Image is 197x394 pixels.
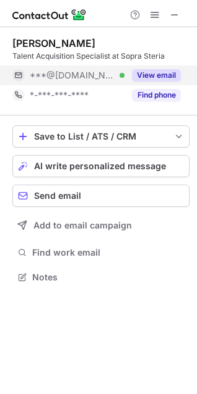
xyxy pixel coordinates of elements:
img: ContactOut v5.3.10 [12,7,87,22]
span: Add to email campaign [33,220,132,230]
button: Notes [12,269,190,286]
button: Reveal Button [132,69,181,82]
button: Reveal Button [132,89,181,101]
span: AI write personalized message [34,161,166,171]
div: Save to List / ATS / CRM [34,132,168,141]
span: Find work email [32,247,185,258]
button: save-profile-one-click [12,125,190,148]
button: Find work email [12,244,190,261]
span: Notes [32,272,185,283]
div: Talent Acquisition Specialist at Sopra Steria [12,51,190,62]
span: Send email [34,191,81,201]
button: Send email [12,185,190,207]
div: [PERSON_NAME] [12,37,95,49]
span: ***@[DOMAIN_NAME] [30,70,115,81]
button: Add to email campaign [12,214,190,237]
button: AI write personalized message [12,155,190,177]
